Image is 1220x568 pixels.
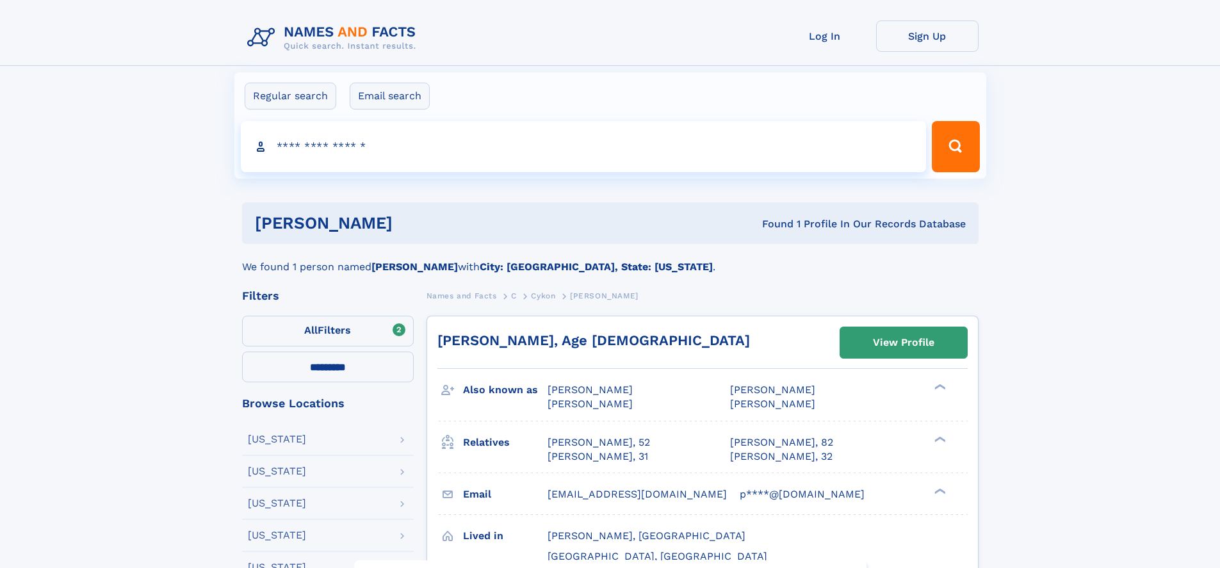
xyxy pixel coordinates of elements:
[248,530,306,540] div: [US_STATE]
[437,332,750,348] a: [PERSON_NAME], Age [DEMOGRAPHIC_DATA]
[241,121,927,172] input: search input
[242,398,414,409] div: Browse Locations
[840,327,967,358] a: View Profile
[242,244,979,275] div: We found 1 person named with .
[730,435,833,450] a: [PERSON_NAME], 82
[511,288,517,304] a: C
[548,530,745,542] span: [PERSON_NAME], [GEOGRAPHIC_DATA]
[548,550,767,562] span: [GEOGRAPHIC_DATA], [GEOGRAPHIC_DATA]
[350,83,430,110] label: Email search
[245,83,336,110] label: Regular search
[531,291,555,300] span: Cykon
[730,450,833,464] a: [PERSON_NAME], 32
[248,466,306,476] div: [US_STATE]
[463,525,548,547] h3: Lived in
[463,483,548,505] h3: Email
[931,435,947,443] div: ❯
[931,487,947,495] div: ❯
[548,398,633,410] span: [PERSON_NAME]
[548,384,633,396] span: [PERSON_NAME]
[248,498,306,508] div: [US_STATE]
[371,261,458,273] b: [PERSON_NAME]
[248,434,306,444] div: [US_STATE]
[511,291,517,300] span: C
[774,20,876,52] a: Log In
[932,121,979,172] button: Search Button
[463,432,548,453] h3: Relatives
[531,288,555,304] a: Cykon
[242,316,414,346] label: Filters
[577,217,966,231] div: Found 1 Profile In Our Records Database
[548,435,650,450] a: [PERSON_NAME], 52
[242,20,427,55] img: Logo Names and Facts
[242,290,414,302] div: Filters
[427,288,497,304] a: Names and Facts
[463,379,548,401] h3: Also known as
[876,20,979,52] a: Sign Up
[480,261,713,273] b: City: [GEOGRAPHIC_DATA], State: [US_STATE]
[570,291,638,300] span: [PERSON_NAME]
[931,383,947,391] div: ❯
[730,398,815,410] span: [PERSON_NAME]
[304,324,318,336] span: All
[548,450,648,464] a: [PERSON_NAME], 31
[730,384,815,396] span: [PERSON_NAME]
[548,488,727,500] span: [EMAIL_ADDRESS][DOMAIN_NAME]
[873,328,934,357] div: View Profile
[255,215,578,231] h1: [PERSON_NAME]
